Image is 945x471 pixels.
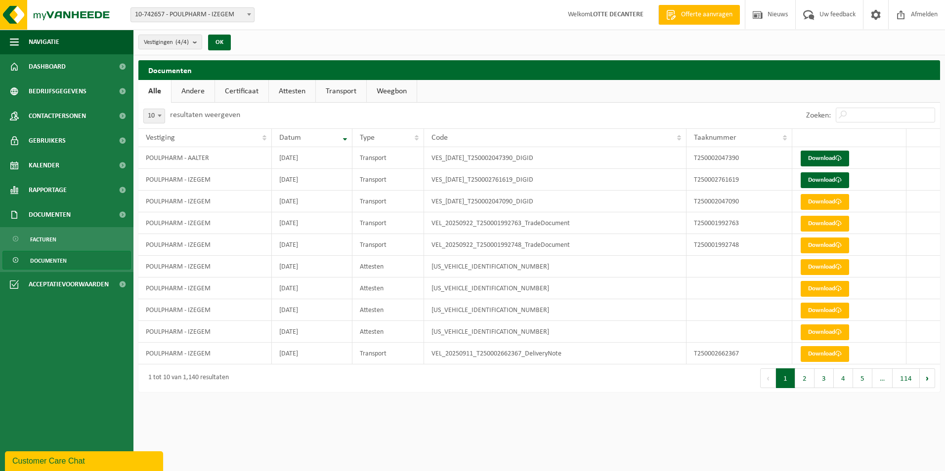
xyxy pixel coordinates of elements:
[424,277,686,299] td: [US_VEHICLE_IDENTIFICATION_NUMBER]
[801,346,849,362] a: Download
[2,230,131,248] a: Facturen
[694,134,736,142] span: Taaknummer
[215,80,268,103] a: Certificaat
[806,112,831,119] label: Zoeken:
[138,299,272,321] td: POULPHARM - IZEGEM
[2,251,131,270] a: Documenten
[138,321,272,343] td: POULPHARM - IZEGEM
[269,80,315,103] a: Attesten
[424,299,686,321] td: [US_VEHICLE_IDENTIFICATION_NUMBER]
[138,60,940,79] h2: Documenten
[138,169,272,191] td: POULPHARM - IZEGEM
[138,35,202,49] button: Vestigingen(4/4)
[272,299,353,321] td: [DATE]
[29,54,66,79] span: Dashboard
[272,212,353,234] td: [DATE]
[272,343,353,364] td: [DATE]
[29,272,109,297] span: Acceptatievoorwaarden
[815,368,834,388] button: 3
[29,104,86,128] span: Contactpersonen
[424,191,686,212] td: VES_[DATE]_T250002047090_DIGID
[801,259,849,275] a: Download
[801,151,849,166] a: Download
[801,324,849,340] a: Download
[834,368,853,388] button: 4
[131,8,254,22] span: 10-742657 - POULPHARM - IZEGEM
[138,147,272,169] td: POULPHARM - AALTER
[208,35,231,50] button: OK
[801,216,849,232] a: Download
[316,80,366,103] a: Transport
[138,343,272,364] td: POULPHARM - IZEGEM
[352,234,424,256] td: Transport
[272,147,353,169] td: [DATE]
[352,321,424,343] td: Attesten
[590,11,644,18] strong: LOTTE DECANTERE
[279,134,301,142] span: Datum
[424,212,686,234] td: VEL_20250922_T250001992763_TradeDocument
[138,234,272,256] td: POULPHARM - IZEGEM
[687,147,792,169] td: T250002047390
[143,109,165,123] span: 10
[431,134,448,142] span: Code
[146,134,175,142] span: Vestiging
[687,191,792,212] td: T250002047090
[424,234,686,256] td: VEL_20250922_T250001992748_TradeDocument
[144,109,165,123] span: 10
[352,212,424,234] td: Transport
[760,368,776,388] button: Previous
[272,234,353,256] td: [DATE]
[272,256,353,277] td: [DATE]
[30,230,56,249] span: Facturen
[29,178,67,202] span: Rapportage
[801,237,849,253] a: Download
[801,303,849,318] a: Download
[352,277,424,299] td: Attesten
[272,277,353,299] td: [DATE]
[29,79,86,104] span: Bedrijfsgegevens
[352,191,424,212] td: Transport
[424,343,686,364] td: VEL_20250911_T250002662367_DeliveryNote
[801,194,849,210] a: Download
[352,343,424,364] td: Transport
[801,281,849,297] a: Download
[795,368,815,388] button: 2
[272,321,353,343] td: [DATE]
[687,343,792,364] td: T250002662367
[29,30,59,54] span: Navigatie
[658,5,740,25] a: Offerte aanvragen
[170,111,240,119] label: resultaten weergeven
[776,368,795,388] button: 1
[424,321,686,343] td: [US_VEHICLE_IDENTIFICATION_NUMBER]
[352,147,424,169] td: Transport
[138,191,272,212] td: POULPHARM - IZEGEM
[367,80,417,103] a: Weegbon
[144,35,189,50] span: Vestigingen
[893,368,920,388] button: 114
[29,202,71,227] span: Documenten
[130,7,255,22] span: 10-742657 - POULPHARM - IZEGEM
[424,147,686,169] td: VES_[DATE]_T250002047390_DIGID
[352,299,424,321] td: Attesten
[352,169,424,191] td: Transport
[920,368,935,388] button: Next
[272,169,353,191] td: [DATE]
[30,251,67,270] span: Documenten
[687,212,792,234] td: T250001992763
[352,256,424,277] td: Attesten
[687,234,792,256] td: T250001992748
[272,191,353,212] td: [DATE]
[29,153,59,178] span: Kalender
[172,80,215,103] a: Andere
[175,39,189,45] count: (4/4)
[424,169,686,191] td: VES_[DATE]_T250002761619_DIGID
[138,80,171,103] a: Alle
[872,368,893,388] span: …
[360,134,375,142] span: Type
[679,10,735,20] span: Offerte aanvragen
[138,277,272,299] td: POULPHARM - IZEGEM
[801,172,849,188] a: Download
[138,212,272,234] td: POULPHARM - IZEGEM
[143,369,229,387] div: 1 tot 10 van 1,140 resultaten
